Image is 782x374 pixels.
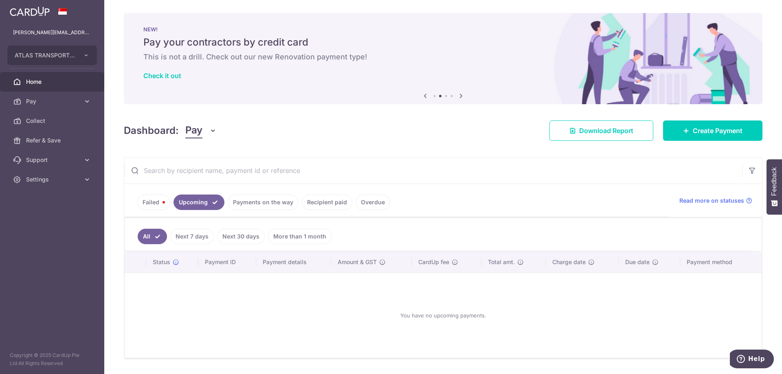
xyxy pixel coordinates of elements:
[143,26,743,33] p: NEW!
[124,13,762,104] img: Renovation banner
[170,229,214,244] a: Next 7 days
[124,157,742,184] input: Search by recipient name, payment id or reference
[680,252,762,273] th: Payment method
[26,78,80,86] span: Home
[26,156,80,164] span: Support
[338,258,377,266] span: Amount & GST
[198,252,256,273] th: Payment ID
[679,197,752,205] a: Read more on statuses
[663,120,762,141] a: Create Payment
[625,258,650,266] span: Due date
[185,123,217,138] button: Pay
[228,195,299,210] a: Payments on the way
[418,258,449,266] span: CardUp fee
[730,350,774,370] iframe: Opens a widget where you can find more information
[143,52,743,62] h6: This is not a drill. Check out our new Renovation payment type!
[256,252,331,273] th: Payment details
[174,195,224,210] a: Upcoming
[488,258,515,266] span: Total amt.
[26,136,80,144] span: Refer & Save
[356,195,390,210] a: Overdue
[185,123,202,138] span: Pay
[134,280,752,351] div: You have no upcoming payments.
[143,36,743,49] h5: Pay your contractors by credit card
[26,117,80,125] span: Collect
[143,72,181,80] a: Check it out
[268,229,332,244] a: More than 1 month
[124,123,179,138] h4: Dashboard:
[217,229,265,244] a: Next 30 days
[26,97,80,105] span: Pay
[15,51,75,59] span: ATLAS TRANSPORT LOGISTICS PTE. LTD.
[138,229,167,244] a: All
[10,7,50,16] img: CardUp
[771,167,778,196] span: Feedback
[26,175,80,184] span: Settings
[767,159,782,214] button: Feedback - Show survey
[549,120,653,141] a: Download Report
[153,258,170,266] span: Status
[7,46,97,65] button: ATLAS TRANSPORT LOGISTICS PTE. LTD.
[552,258,586,266] span: Charge date
[13,28,91,37] p: [PERSON_NAME][EMAIL_ADDRESS][DOMAIN_NAME]
[137,195,170,210] a: Failed
[679,197,744,205] span: Read more on statuses
[302,195,352,210] a: Recipient paid
[693,126,742,136] span: Create Payment
[579,126,633,136] span: Download Report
